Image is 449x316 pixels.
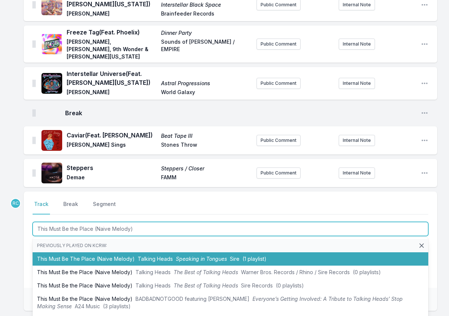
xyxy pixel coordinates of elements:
button: Open playlist item options [421,40,428,48]
span: [PERSON_NAME] [67,89,157,97]
span: [PERSON_NAME] [67,10,157,19]
span: The Best of Talking Heads [174,282,238,289]
span: Talking Heads [138,256,173,262]
button: Public Comment [257,39,301,50]
button: Segment [91,200,117,214]
button: Internal Note [339,135,375,146]
span: (1 playlist) [242,256,267,262]
button: Public Comment [257,78,301,89]
img: Drag Handle [33,109,36,117]
img: Beat Tape III [41,130,62,151]
span: Caviar (Feat. [PERSON_NAME]) [67,131,157,140]
img: Astral Progressions [41,73,62,94]
span: The Best of Talking Heads [174,269,238,275]
span: Interstellar Universe (Feat. [PERSON_NAME][US_STATE]) [67,69,157,87]
span: Stones Throw [161,141,251,150]
img: Drag Handle [33,40,36,48]
img: Drag Handle [33,169,36,177]
span: A24 Music [75,303,100,309]
span: Talking Heads [135,269,171,275]
button: Open playlist item options [421,169,428,177]
span: Brainfeeder Records [161,10,251,19]
button: Public Comment [257,167,301,179]
span: World Galaxy [161,89,251,97]
span: Astral Progressions [161,80,251,87]
img: Dinner Party [41,34,62,54]
span: [PERSON_NAME] Sings [67,141,157,150]
li: This Must Be the Place (Naive Melody) [33,279,428,292]
span: Sire [230,256,239,262]
li: This Must Be The Place (Naive Melody) [33,252,428,266]
li: This Must Be the Place (Naive Melody) [33,266,428,279]
button: Open playlist item options [421,80,428,87]
p: Rocio Contreras [10,198,21,209]
span: [PERSON_NAME], [PERSON_NAME], 9th Wonder & [PERSON_NAME][US_STATE] [67,38,157,60]
img: Drag Handle [33,137,36,144]
span: BADBADNOTGOOD featuring [PERSON_NAME] [135,296,249,302]
button: Public Comment [257,135,301,146]
button: Open playlist item options [421,1,428,9]
span: (0 playlists) [353,269,381,275]
span: Sire Records [241,282,273,289]
button: Open playlist item options [421,137,428,144]
span: Warner Bros. Records / Rhino / Sire Records [241,269,350,275]
span: Sounds of [PERSON_NAME] / EMPIRE [161,38,251,60]
span: Talking Heads [135,282,171,289]
span: Interstellar Black Space [161,1,251,9]
input: Track Title [33,222,428,236]
span: Dinner Party [161,29,251,37]
span: Steppers / Closer [161,165,251,172]
img: Drag Handle [33,80,36,87]
span: Break [65,109,415,117]
li: This Must Be the Place (Naive Melody) [33,292,428,313]
span: (0 playlists) [276,282,304,289]
span: Beat Tape III [161,132,251,140]
span: Speaking in Tongues [176,256,227,262]
button: Open playlist item options [421,109,428,117]
span: Steppers [67,163,157,172]
button: Internal Note [339,167,375,179]
button: Break [62,200,80,214]
span: (3 playlists) [103,303,131,309]
li: Previously played on KCRW: [33,239,428,252]
img: Steppers / Closer [41,163,62,183]
img: Drag Handle [33,1,36,9]
span: FAMM [161,174,251,183]
button: Track [33,200,50,214]
button: Internal Note [339,39,375,50]
span: Freeze Tag (Feat. Phoelix) [67,28,157,37]
span: Demae [67,174,157,183]
button: Internal Note [339,78,375,89]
